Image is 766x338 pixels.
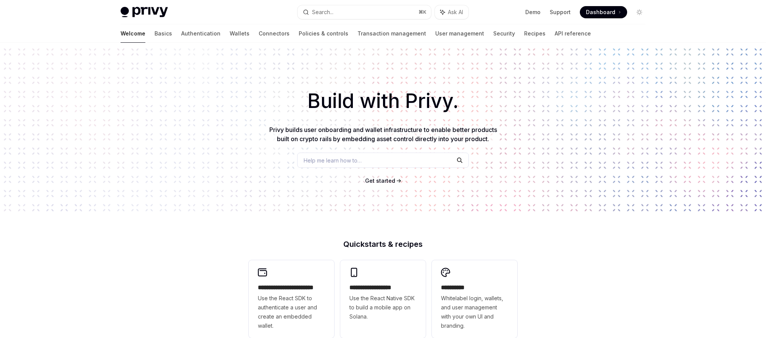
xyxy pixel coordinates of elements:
a: **** **** **** ***Use the React Native SDK to build a mobile app on Solana. [340,260,426,338]
span: Get started [365,177,395,184]
a: Security [493,24,515,43]
button: Toggle dark mode [633,6,645,18]
h1: Build with Privy. [12,86,754,116]
span: Dashboard [586,8,615,16]
a: API reference [555,24,591,43]
a: User management [435,24,484,43]
a: Transaction management [357,24,426,43]
div: Search... [312,8,333,17]
a: Basics [154,24,172,43]
span: Help me learn how to… [304,156,362,164]
a: Demo [525,8,541,16]
span: ⌘ K [418,9,426,15]
a: **** *****Whitelabel login, wallets, and user management with your own UI and branding. [432,260,517,338]
button: Search...⌘K [298,5,431,19]
span: Use the React SDK to authenticate a user and create an embedded wallet. [258,294,325,330]
a: Authentication [181,24,220,43]
h2: Quickstarts & recipes [249,240,517,248]
span: Whitelabel login, wallets, and user management with your own UI and branding. [441,294,508,330]
span: Use the React Native SDK to build a mobile app on Solana. [349,294,417,321]
a: Wallets [230,24,249,43]
a: Support [550,8,571,16]
a: Dashboard [580,6,627,18]
a: Connectors [259,24,290,43]
a: Get started [365,177,395,185]
span: Ask AI [448,8,463,16]
a: Welcome [121,24,145,43]
img: light logo [121,7,168,18]
button: Ask AI [435,5,468,19]
span: Privy builds user onboarding and wallet infrastructure to enable better products built on crypto ... [269,126,497,143]
a: Policies & controls [299,24,348,43]
a: Recipes [524,24,546,43]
